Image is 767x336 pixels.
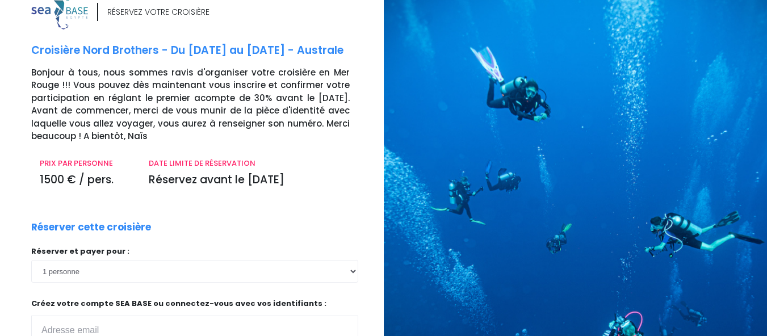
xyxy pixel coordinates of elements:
p: Bonjour à tous, nous sommes ravis d'organiser votre croisière en Mer Rouge !!! Vous pouvez dès ma... [31,66,375,143]
p: PRIX PAR PERSONNE [40,158,132,169]
p: Réserver et payer pour : [31,246,358,257]
p: Croisière Nord Brothers - Du [DATE] au [DATE] - Australe [31,43,375,59]
p: Réserver cette croisière [31,220,151,235]
p: DATE LIMITE DE RÉSERVATION [149,158,350,169]
p: Réservez avant le [DATE] [149,172,350,188]
p: 1500 € / pers. [40,172,132,188]
div: RÉSERVEZ VOTRE CROISIÈRE [107,6,209,18]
